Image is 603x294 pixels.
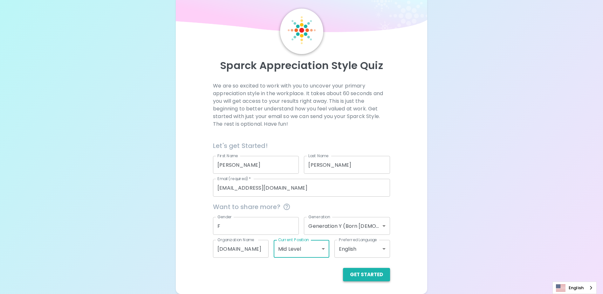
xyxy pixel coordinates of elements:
div: English [334,240,390,258]
label: Preferred Language [339,237,377,242]
aside: Language selected: English [552,282,597,294]
label: Generation [308,214,330,220]
button: Get Started [343,268,390,281]
label: Organization Name [217,237,254,242]
label: Current Position [278,237,309,242]
a: English [553,282,596,294]
div: Mid Level [274,240,329,258]
span: Want to share more? [213,202,390,212]
svg: This information is completely confidential and only used for aggregated appreciation studies at ... [283,203,291,211]
div: Language [552,282,597,294]
div: Generation Y (Born [DEMOGRAPHIC_DATA] - [DEMOGRAPHIC_DATA]) [304,217,390,235]
label: Email (required) [217,176,251,181]
img: Sparck Logo [288,16,316,44]
label: Last Name [308,153,328,158]
p: Sparck Appreciation Style Quiz [183,59,419,72]
p: We are so excited to work with you to uncover your primary appreciation style in the workplace. I... [213,82,390,128]
label: First Name [217,153,238,158]
h6: Let's get Started! [213,141,390,151]
label: Gender [217,214,232,220]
